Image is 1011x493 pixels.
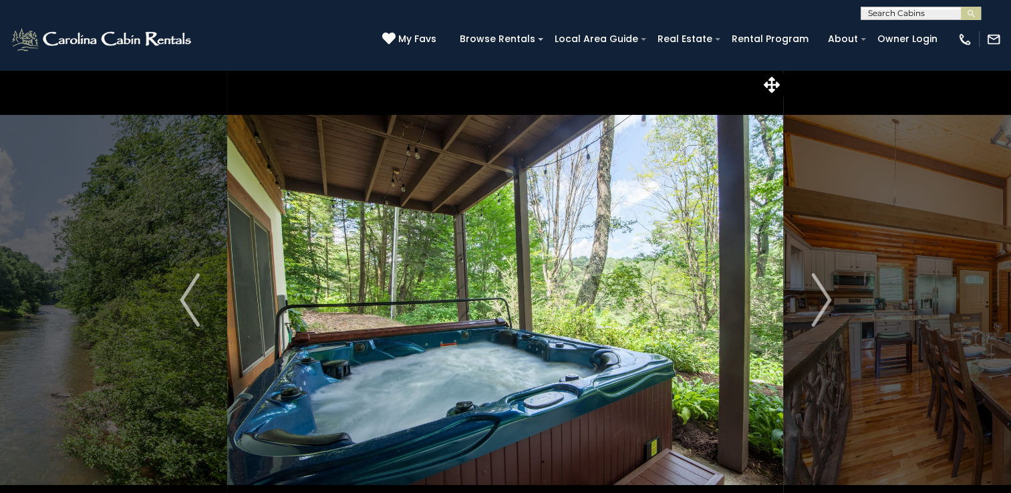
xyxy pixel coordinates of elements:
img: White-1-2.png [10,26,195,53]
img: arrow [180,273,200,327]
img: phone-regular-white.png [958,32,972,47]
span: My Favs [398,32,436,46]
a: Owner Login [871,29,944,49]
a: Local Area Guide [548,29,645,49]
a: Rental Program [725,29,815,49]
img: arrow [811,273,831,327]
img: mail-regular-white.png [986,32,1001,47]
a: My Favs [382,32,440,47]
a: Browse Rentals [453,29,542,49]
a: Real Estate [651,29,719,49]
a: About [821,29,865,49]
